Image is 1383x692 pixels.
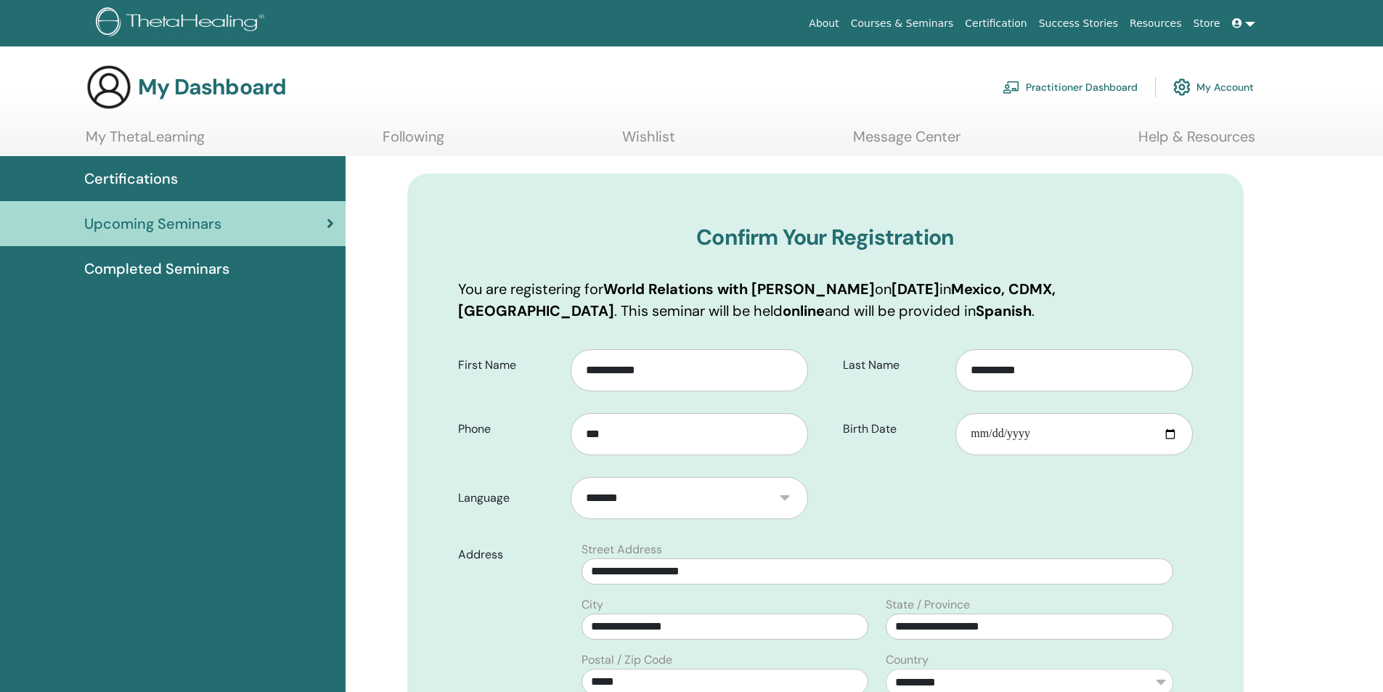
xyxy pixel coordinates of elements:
[84,258,229,280] span: Completed Seminars
[845,10,960,37] a: Courses & Seminars
[1138,128,1255,156] a: Help & Resources
[458,224,1193,251] h3: Confirm Your Registration
[603,280,875,298] b: World Relations with [PERSON_NAME]
[959,10,1032,37] a: Certification
[853,128,960,156] a: Message Center
[447,484,571,512] label: Language
[976,301,1032,320] b: Spanish
[1003,81,1020,94] img: chalkboard-teacher.svg
[1124,10,1188,37] a: Resources
[96,7,269,40] img: logo.png
[892,280,939,298] b: [DATE]
[447,541,574,569] label: Address
[1173,75,1191,99] img: cog.svg
[1033,10,1124,37] a: Success Stories
[86,128,205,156] a: My ThetaLearning
[84,213,221,235] span: Upcoming Seminars
[447,415,571,443] label: Phone
[383,128,444,156] a: Following
[622,128,675,156] a: Wishlist
[86,64,132,110] img: generic-user-icon.jpg
[1003,71,1138,103] a: Practitioner Dashboard
[1188,10,1226,37] a: Store
[458,278,1193,322] p: You are registering for on in . This seminar will be held and will be provided in .
[582,651,672,669] label: Postal / Zip Code
[447,351,571,379] label: First Name
[138,74,286,100] h3: My Dashboard
[803,10,844,37] a: About
[582,541,662,558] label: Street Address
[886,596,970,614] label: State / Province
[84,168,178,190] span: Certifications
[886,651,929,669] label: Country
[582,596,603,614] label: City
[783,301,825,320] b: online
[1173,71,1254,103] a: My Account
[832,415,956,443] label: Birth Date
[832,351,956,379] label: Last Name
